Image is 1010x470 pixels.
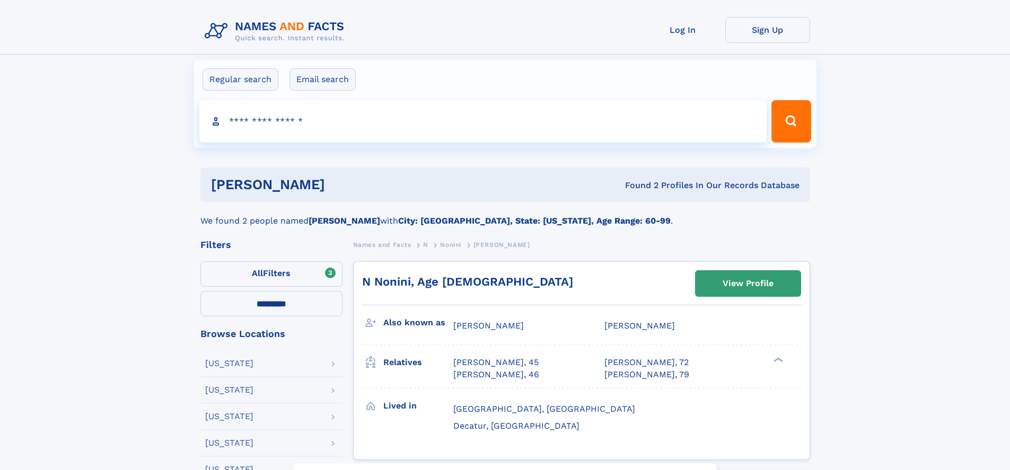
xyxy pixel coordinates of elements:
[423,241,428,249] span: N
[453,404,635,414] span: [GEOGRAPHIC_DATA], [GEOGRAPHIC_DATA]
[640,17,725,43] a: Log In
[309,216,380,226] b: [PERSON_NAME]
[453,357,539,368] a: [PERSON_NAME], 45
[383,397,453,415] h3: Lived in
[453,321,524,331] span: [PERSON_NAME]
[200,261,342,287] label: Filters
[771,357,784,363] div: ❯
[398,216,671,226] b: City: [GEOGRAPHIC_DATA], State: [US_STATE], Age Range: 60-99
[200,17,353,46] img: Logo Names and Facts
[200,240,342,250] div: Filters
[473,241,530,249] span: [PERSON_NAME]
[771,100,811,143] button: Search Button
[200,202,810,227] div: We found 2 people named with .
[423,238,428,251] a: N
[604,321,675,331] span: [PERSON_NAME]
[604,357,689,368] a: [PERSON_NAME], 72
[383,353,453,371] h3: Relatives
[211,178,475,191] h1: [PERSON_NAME]
[252,268,263,278] span: All
[205,412,253,421] div: [US_STATE]
[199,100,767,143] input: search input
[200,329,342,339] div: Browse Locations
[353,238,411,251] a: Names and Facts
[475,180,800,191] div: Found 2 Profiles In Our Records Database
[203,68,278,91] label: Regular search
[723,271,774,296] div: View Profile
[604,369,689,380] a: [PERSON_NAME], 79
[383,314,453,332] h3: Also known as
[289,68,356,91] label: Email search
[205,439,253,447] div: [US_STATE]
[696,271,801,296] a: View Profile
[440,241,461,249] span: Nonini
[362,275,573,288] a: N Nonini, Age [DEMOGRAPHIC_DATA]
[725,17,810,43] a: Sign Up
[205,386,253,394] div: [US_STATE]
[453,369,539,380] a: [PERSON_NAME], 46
[440,238,461,251] a: Nonini
[205,359,253,368] div: [US_STATE]
[453,421,579,431] span: Decatur, [GEOGRAPHIC_DATA]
